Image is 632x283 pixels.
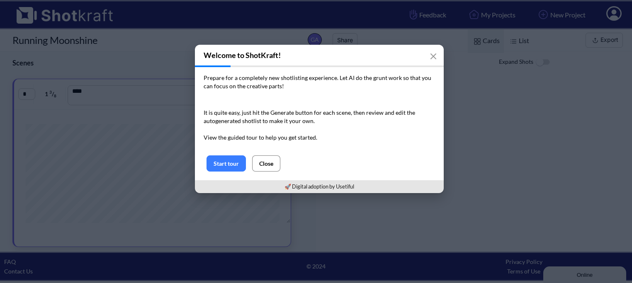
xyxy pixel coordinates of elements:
div: Online [6,7,77,13]
button: Close [252,155,280,172]
p: It is quite easy, just hit the Generate button for each scene, then review and edit the autogener... [204,109,435,142]
button: Start tour [207,155,246,172]
span: Prepare for a completely new shotlisting experience. [204,74,338,81]
h3: Welcome to ShotKraft! [195,45,444,65]
a: 🚀 Digital adoption by Usetiful [284,183,354,190]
